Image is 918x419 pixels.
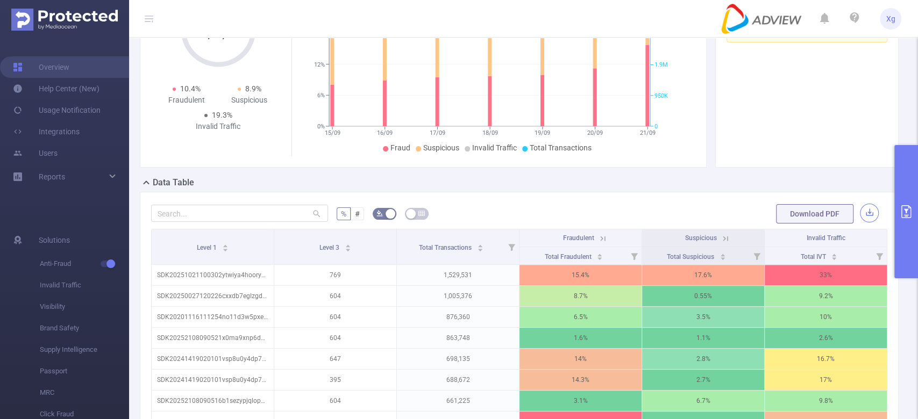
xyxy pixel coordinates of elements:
i: Filter menu [627,247,642,264]
p: 0.55% [642,286,764,306]
p: 769 [274,265,396,285]
tspan: 18/09 [482,129,498,136]
span: Brand Safety [40,317,129,339]
p: 3.5% [642,307,764,327]
i: Filter menu [872,247,887,264]
tspan: 17/09 [430,129,445,136]
span: Reports [39,172,65,181]
span: # [355,209,360,218]
p: SDK20241419020101vsp8u0y4dp7bqf1 [152,349,274,369]
span: Supply Intelligence [40,339,129,360]
span: 10.4% [180,84,201,93]
p: 1.1% [642,328,764,348]
p: 15.4% [520,265,642,285]
tspan: 0 [654,123,658,130]
p: 876,360 [397,307,519,327]
p: 604 [274,286,396,306]
div: Sort [720,252,726,258]
input: Search... [151,205,328,222]
p: SDK20241419020101vsp8u0y4dp7bqf1 [152,370,274,390]
div: Suspicious [218,95,281,106]
span: Total Transactions [530,143,592,152]
p: 17.6% [642,265,764,285]
p: SDK20201116111254no11d3w5pxelo6q [152,307,274,327]
span: Xg [886,8,895,30]
p: 1,005,376 [397,286,519,306]
p: 16.7% [765,349,887,369]
p: 604 [274,391,396,411]
p: SDK20252108090521x0ma9xnp6d5ju61 [152,328,274,348]
span: Total IVT [801,253,828,261]
i: icon: caret-up [597,252,603,255]
i: icon: caret-up [222,243,228,246]
div: Sort [477,243,483,249]
span: Invalid Traffic [472,143,517,152]
tspan: 16/09 [377,129,393,136]
span: Total Suspicious [667,253,716,261]
p: 863,748 [397,328,519,348]
span: Fraudulent [563,234,594,242]
i: icon: caret-down [345,247,351,250]
p: 395 [274,370,396,390]
a: Usage Notification [13,99,101,121]
i: icon: table [418,210,425,216]
span: Suspicious [423,143,459,152]
p: 1.6% [520,328,642,348]
p: 604 [274,307,396,327]
p: 10% [765,307,887,327]
i: icon: caret-up [345,243,351,246]
span: % [341,209,346,218]
p: 2.6% [765,328,887,348]
span: Level 1 [197,244,218,251]
span: Fraud [390,143,410,152]
p: 6.5% [520,307,642,327]
i: icon: caret-down [831,256,837,259]
span: Passport [40,360,129,382]
span: Invalid Traffic [40,274,129,296]
span: Anti-Fraud [40,253,129,274]
a: Help Center (New) [13,78,99,99]
i: icon: caret-up [477,243,483,246]
p: 14% [520,349,642,369]
p: 688,672 [397,370,519,390]
tspan: 2.85M [654,31,671,38]
p: 9.8% [765,391,887,411]
i: icon: caret-up [831,252,837,255]
a: Overview [13,56,69,78]
tspan: 0% [317,123,325,130]
div: Sort [596,252,603,258]
div: Fraudulent [155,95,218,106]
p: 2.7% [642,370,764,390]
button: Download PDF [776,204,853,223]
p: 698,135 [397,349,519,369]
i: Filter menu [749,247,764,264]
p: 17% [765,370,887,390]
tspan: 15/09 [325,129,340,136]
a: Integrations [13,121,80,142]
span: Visibility [40,296,129,317]
p: 8.7% [520,286,642,306]
a: Users [13,142,58,164]
h2: Data Table [153,176,194,189]
span: Solutions [39,229,70,251]
span: Invalid Traffic [807,234,845,242]
span: Total Fraudulent [545,253,593,261]
tspan: 20/09 [587,129,603,136]
tspan: 12% [314,61,325,68]
i: Filter menu [504,229,519,264]
span: MRC [40,382,129,403]
p: 604 [274,328,396,348]
span: Suspicious [685,234,717,242]
p: SDK20251021100302ytwiya4hooryady [152,265,274,285]
div: Sort [222,243,229,249]
a: Reports [39,166,65,187]
tspan: 950K [654,92,668,99]
i: icon: caret-down [597,256,603,259]
p: SDK20252108090516b1sezypjqlop0ib [152,391,274,411]
p: 1,529,531 [397,265,519,285]
span: Level 3 [319,244,341,251]
tspan: 1.9M [654,62,668,69]
img: Protected Media [11,9,118,31]
i: icon: caret-up [720,252,725,255]
p: SDK20250027120226cxxdb7eglzgd08b [152,286,274,306]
